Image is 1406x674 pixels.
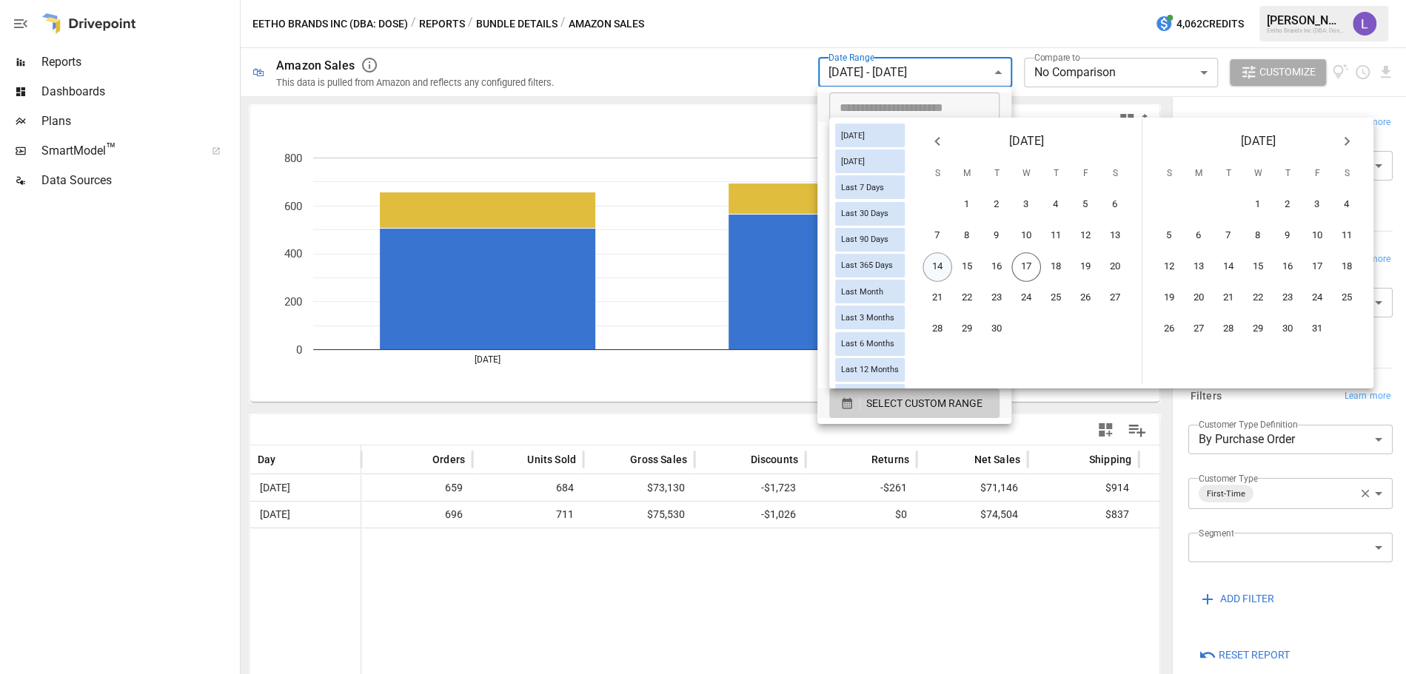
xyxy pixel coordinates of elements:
[829,388,1000,418] button: SELECT CUSTOM RANGE
[817,122,1011,152] li: [DATE]
[1071,252,1100,282] button: 19
[1302,283,1332,313] button: 24
[835,384,905,408] div: Last Year
[982,190,1011,220] button: 2
[1332,190,1362,220] button: 4
[1243,252,1273,282] button: 15
[923,252,952,282] button: 14
[1072,159,1099,189] span: Friday
[1071,190,1100,220] button: 5
[835,209,894,218] span: Last 30 Days
[1009,131,1044,152] span: [DATE]
[1332,221,1362,251] button: 11
[1100,190,1130,220] button: 6
[1304,159,1330,189] span: Friday
[835,131,871,141] span: [DATE]
[952,252,982,282] button: 15
[1302,314,1332,344] button: 31
[1184,314,1213,344] button: 27
[1011,283,1041,313] button: 24
[1154,283,1184,313] button: 19
[835,358,905,382] div: Last 12 Months
[1273,283,1302,313] button: 23
[1213,314,1243,344] button: 28
[1071,283,1100,313] button: 26
[1273,221,1302,251] button: 9
[1302,190,1332,220] button: 3
[982,283,1011,313] button: 23
[1011,221,1041,251] button: 10
[983,159,1010,189] span: Tuesday
[1011,252,1041,282] button: 17
[1273,190,1302,220] button: 2
[1332,252,1362,282] button: 18
[835,202,905,226] div: Last 30 Days
[817,152,1011,181] li: Last 7 Days
[866,394,982,413] span: SELECT CUSTOM RANGE
[1273,314,1302,344] button: 30
[952,283,982,313] button: 22
[1156,159,1182,189] span: Sunday
[954,159,980,189] span: Monday
[835,124,905,147] div: [DATE]
[1184,221,1213,251] button: 6
[835,149,905,173] div: [DATE]
[1100,252,1130,282] button: 20
[1333,159,1360,189] span: Saturday
[1302,221,1332,251] button: 10
[1184,283,1213,313] button: 20
[1243,283,1273,313] button: 22
[924,159,951,189] span: Sunday
[1041,283,1071,313] button: 25
[835,339,900,348] span: Last 6 Months
[982,314,1011,344] button: 30
[835,280,905,303] div: Last Month
[817,181,1011,211] li: Last 30 Days
[835,332,905,356] div: Last 6 Months
[1213,221,1243,251] button: 7
[1041,221,1071,251] button: 11
[817,359,1011,388] li: Last Quarter
[835,175,905,199] div: Last 7 Days
[835,254,905,277] div: Last 365 Days
[952,221,982,251] button: 8
[1243,221,1273,251] button: 8
[835,287,889,297] span: Last Month
[835,260,899,270] span: Last 365 Days
[1102,159,1128,189] span: Saturday
[1332,283,1362,313] button: 25
[1184,252,1213,282] button: 13
[1215,159,1242,189] span: Tuesday
[1245,159,1271,189] span: Wednesday
[982,252,1011,282] button: 16
[923,314,952,344] button: 28
[1273,252,1302,282] button: 16
[1213,283,1243,313] button: 21
[817,329,1011,359] li: This Quarter
[1332,127,1362,156] button: Next month
[1154,252,1184,282] button: 12
[835,235,894,244] span: Last 90 Days
[1185,159,1212,189] span: Monday
[835,157,871,166] span: [DATE]
[817,240,1011,270] li: Last 6 Months
[1154,221,1184,251] button: 5
[817,211,1011,240] li: Last 3 Months
[1041,190,1071,220] button: 4
[835,365,905,374] span: Last 12 Months
[923,283,952,313] button: 21
[923,127,952,156] button: Previous month
[952,314,982,344] button: 29
[1302,252,1332,282] button: 17
[1241,131,1276,152] span: [DATE]
[835,228,905,252] div: Last 90 Days
[1100,221,1130,251] button: 13
[1213,252,1243,282] button: 14
[1274,159,1301,189] span: Thursday
[1100,283,1130,313] button: 27
[1011,190,1041,220] button: 3
[817,300,1011,329] li: Month to Date
[923,221,952,251] button: 7
[952,190,982,220] button: 1
[835,306,905,329] div: Last 3 Months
